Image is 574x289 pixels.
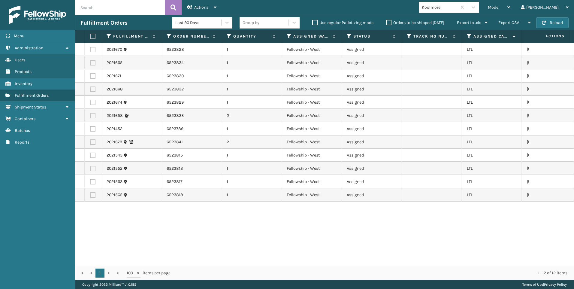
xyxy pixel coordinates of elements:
[127,269,171,278] span: items per page
[281,188,341,202] td: Fellowship - West
[113,34,150,39] label: Fulfillment Order Id
[107,126,122,132] a: 2021452
[221,162,281,175] td: 1
[221,69,281,83] td: 1
[9,6,66,24] img: logo
[107,73,121,79] a: 2021671
[386,20,444,25] label: Orders to be shipped [DATE]
[461,122,521,135] td: LTL
[281,162,341,175] td: Fellowship - West
[161,122,221,135] td: 6523789
[161,56,221,69] td: 6523834
[161,135,221,149] td: 6523841
[461,135,521,149] td: LTL
[161,43,221,56] td: 6523828
[107,192,122,198] a: 2021565
[536,17,569,28] button: Reload
[522,282,543,287] a: Terms of Use
[281,122,341,135] td: Fellowship - West
[341,56,401,69] td: Assigned
[15,128,30,133] span: Batches
[161,96,221,109] td: 6523829
[221,149,281,162] td: 1
[281,175,341,188] td: Fellowship - West
[488,5,498,10] span: Mode
[461,188,521,202] td: LTL
[341,83,401,96] td: Assigned
[522,280,567,289] div: |
[461,149,521,162] td: LTL
[221,122,281,135] td: 1
[15,45,43,50] span: Administration
[281,43,341,56] td: Fellowship - West
[461,109,521,122] td: LTL
[221,43,281,56] td: 1
[107,113,123,119] a: 2021658
[221,109,281,122] td: 2
[107,60,122,66] a: 2021665
[281,56,341,69] td: Fellowship - West
[161,149,221,162] td: 6523815
[461,69,521,83] td: LTL
[312,20,373,25] label: Use regular Palletizing mode
[107,86,123,92] a: 2021668
[243,20,259,26] div: Group by
[461,96,521,109] td: LTL
[127,270,136,276] span: 100
[281,83,341,96] td: Fellowship - West
[161,188,221,202] td: 6523818
[293,34,330,39] label: Assigned Warehouse
[221,135,281,149] td: 2
[221,96,281,109] td: 1
[15,93,49,98] span: Fulfillment Orders
[221,56,281,69] td: 1
[461,175,521,188] td: LTL
[221,175,281,188] td: 1
[173,34,210,39] label: Order Number
[161,109,221,122] td: 6523833
[461,43,521,56] td: LTL
[413,34,450,39] label: Tracking Number
[461,56,521,69] td: LTL
[281,69,341,83] td: Fellowship - West
[341,69,401,83] td: Assigned
[194,5,208,10] span: Actions
[457,20,481,25] span: Export to .xls
[341,188,401,202] td: Assigned
[161,162,221,175] td: 6523813
[544,282,567,287] a: Privacy Policy
[161,83,221,96] td: 6523832
[281,149,341,162] td: Fellowship - West
[341,109,401,122] td: Assigned
[281,96,341,109] td: Fellowship - West
[221,83,281,96] td: 1
[233,34,270,39] label: Quantity
[341,162,401,175] td: Assigned
[341,43,401,56] td: Assigned
[107,179,122,185] a: 2021563
[221,188,281,202] td: 1
[107,152,122,158] a: 2021543
[107,99,122,105] a: 2021674
[281,135,341,149] td: Fellowship - West
[341,135,401,149] td: Assigned
[15,57,25,62] span: Users
[161,175,221,188] td: 6523817
[15,69,32,74] span: Products
[341,149,401,162] td: Assigned
[341,96,401,109] td: Assigned
[15,116,35,121] span: Containers
[80,19,127,26] h3: Fulfillment Orders
[498,20,519,25] span: Export CSV
[82,280,136,289] p: Copyright 2023 Milliard™ v 1.0.185
[107,166,122,172] a: 2021552
[15,81,32,86] span: Inventory
[95,269,104,278] a: 1
[473,34,510,39] label: Assigned Carrier Service
[527,31,568,41] span: Actions
[15,140,29,145] span: Reports
[353,34,390,39] label: Status
[461,162,521,175] td: LTL
[341,175,401,188] td: Assigned
[161,69,221,83] td: 6523830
